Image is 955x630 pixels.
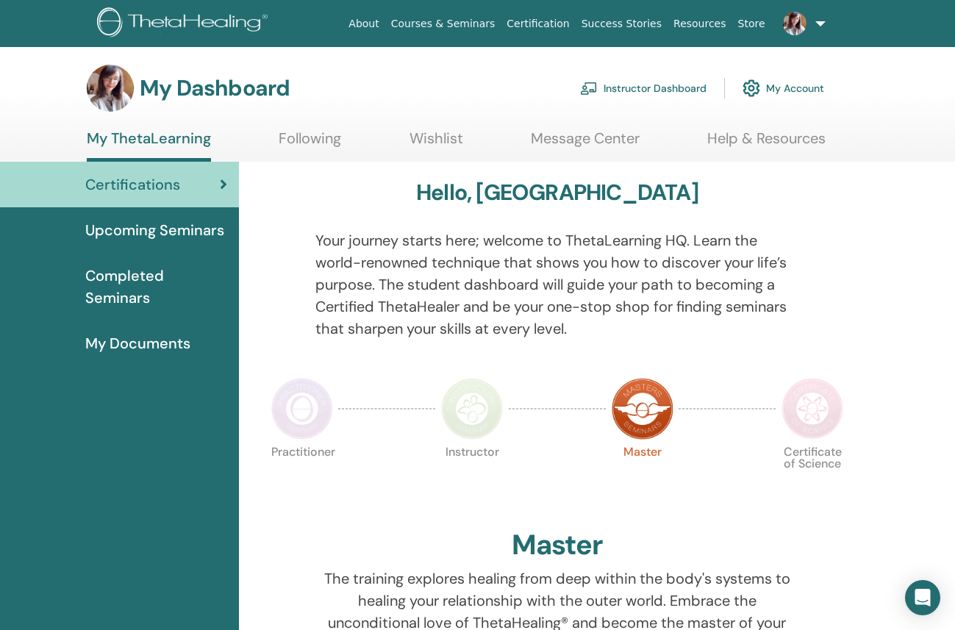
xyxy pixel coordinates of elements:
[783,12,806,35] img: default.jpg
[87,129,211,162] a: My ThetaLearning
[612,378,673,440] img: Master
[781,446,843,508] p: Certificate of Science
[743,76,760,101] img: cog.svg
[140,75,290,101] h3: My Dashboard
[580,72,707,104] a: Instructor Dashboard
[409,129,463,158] a: Wishlist
[707,129,826,158] a: Help & Resources
[85,173,180,196] span: Certifications
[781,378,843,440] img: Certificate of Science
[87,65,134,112] img: default.jpg
[732,10,771,37] a: Store
[905,580,940,615] div: Open Intercom Messenger
[85,219,224,241] span: Upcoming Seminars
[441,446,503,508] p: Instructor
[279,129,341,158] a: Following
[441,378,503,440] img: Instructor
[85,332,190,354] span: My Documents
[576,10,668,37] a: Success Stories
[315,229,798,340] p: Your journey starts here; welcome to ThetaLearning HQ. Learn the world-renowned technique that sh...
[271,378,333,440] img: Practitioner
[501,10,575,37] a: Certification
[668,10,732,37] a: Resources
[385,10,501,37] a: Courses & Seminars
[580,82,598,95] img: chalkboard-teacher.svg
[743,72,824,104] a: My Account
[271,446,333,508] p: Practitioner
[416,179,698,206] h3: Hello, [GEOGRAPHIC_DATA]
[97,7,273,40] img: logo.png
[85,265,227,309] span: Completed Seminars
[531,129,640,158] a: Message Center
[512,529,603,562] h2: Master
[343,10,384,37] a: About
[612,446,673,508] p: Master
